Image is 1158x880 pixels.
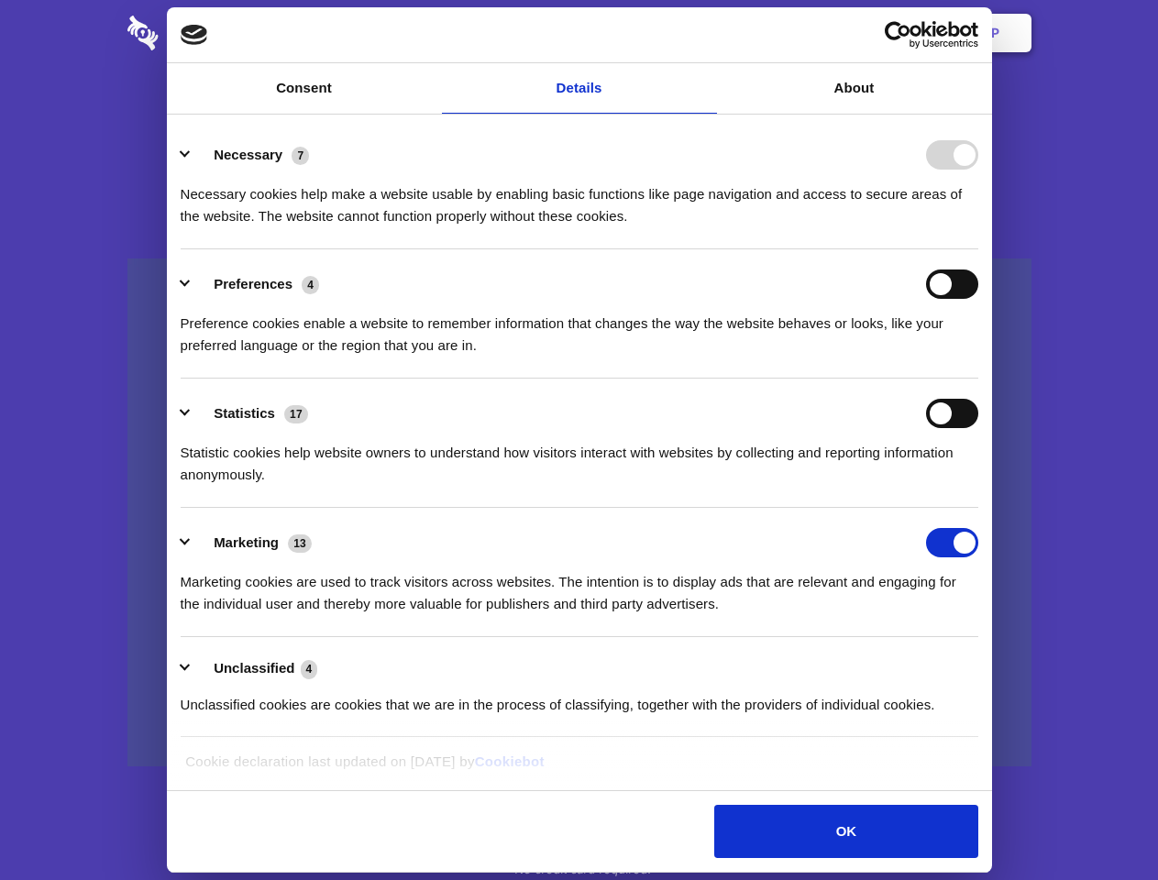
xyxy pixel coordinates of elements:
button: Unclassified (4) [181,657,329,680]
div: Marketing cookies are used to track visitors across websites. The intention is to display ads tha... [181,557,978,615]
label: Preferences [214,276,292,291]
a: Wistia video thumbnail [127,258,1031,767]
label: Necessary [214,147,282,162]
button: Necessary (7) [181,140,321,170]
div: Cookie declaration last updated on [DATE] by [171,751,987,786]
img: logo-wordmark-white-trans-d4663122ce5f474addd5e946df7df03e33cb6a1c49d2221995e7729f52c070b2.svg [127,16,284,50]
label: Marketing [214,534,279,550]
span: 7 [292,147,309,165]
a: Pricing [538,5,618,61]
a: Usercentrics Cookiebot - opens in a new window [818,21,978,49]
a: Cookiebot [475,753,545,769]
iframe: Drift Widget Chat Controller [1066,788,1136,858]
h4: Auto-redaction of sensitive data, encrypted data sharing and self-destructing private chats. Shar... [127,167,1031,227]
a: Login [832,5,911,61]
button: OK [714,805,977,858]
a: Details [442,63,717,114]
a: About [717,63,992,114]
button: Statistics (17) [181,399,320,428]
div: Unclassified cookies are cookies that we are in the process of classifying, together with the pro... [181,680,978,716]
div: Preference cookies enable a website to remember information that changes the way the website beha... [181,299,978,357]
span: 4 [301,660,318,678]
a: Consent [167,63,442,114]
button: Marketing (13) [181,528,324,557]
span: 4 [302,276,319,294]
span: 13 [288,534,312,553]
span: 17 [284,405,308,423]
div: Statistic cookies help website owners to understand how visitors interact with websites by collec... [181,428,978,486]
a: Contact [744,5,828,61]
div: Necessary cookies help make a website usable by enabling basic functions like page navigation and... [181,170,978,227]
img: logo [181,25,208,45]
h1: Eliminate Slack Data Loss. [127,82,1031,148]
label: Statistics [214,405,275,421]
button: Preferences (4) [181,269,331,299]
